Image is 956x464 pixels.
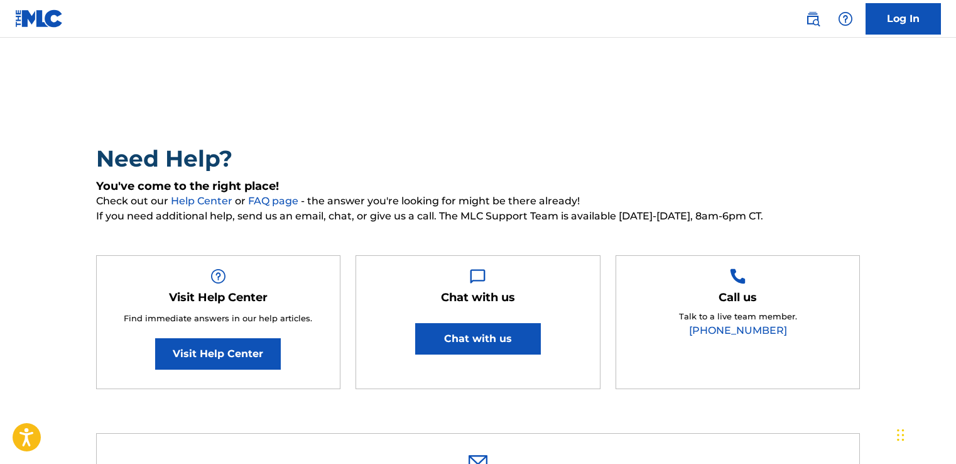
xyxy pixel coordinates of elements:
[210,268,226,284] img: Help Box Image
[96,145,861,173] h2: Need Help?
[805,11,820,26] img: search
[96,179,861,194] h5: You've come to the right place!
[838,11,853,26] img: help
[96,209,861,224] span: If you need additional help, send us an email, chat, or give us a call. The MLC Support Team is a...
[96,194,861,209] span: Check out our or - the answer you're looking for might be there already!
[171,195,235,207] a: Help Center
[897,416,904,454] div: Drag
[248,195,301,207] a: FAQ page
[800,6,825,31] a: Public Search
[866,3,941,35] a: Log In
[441,290,515,305] h5: Chat with us
[169,290,268,305] h5: Visit Help Center
[415,323,541,355] button: Chat with us
[470,268,486,284] img: Help Box Image
[833,6,858,31] div: Help
[15,9,63,28] img: MLC Logo
[675,20,956,464] iframe: Chat Widget
[155,338,281,370] a: Visit Help Center
[124,313,312,323] span: Find immediate answers in our help articles.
